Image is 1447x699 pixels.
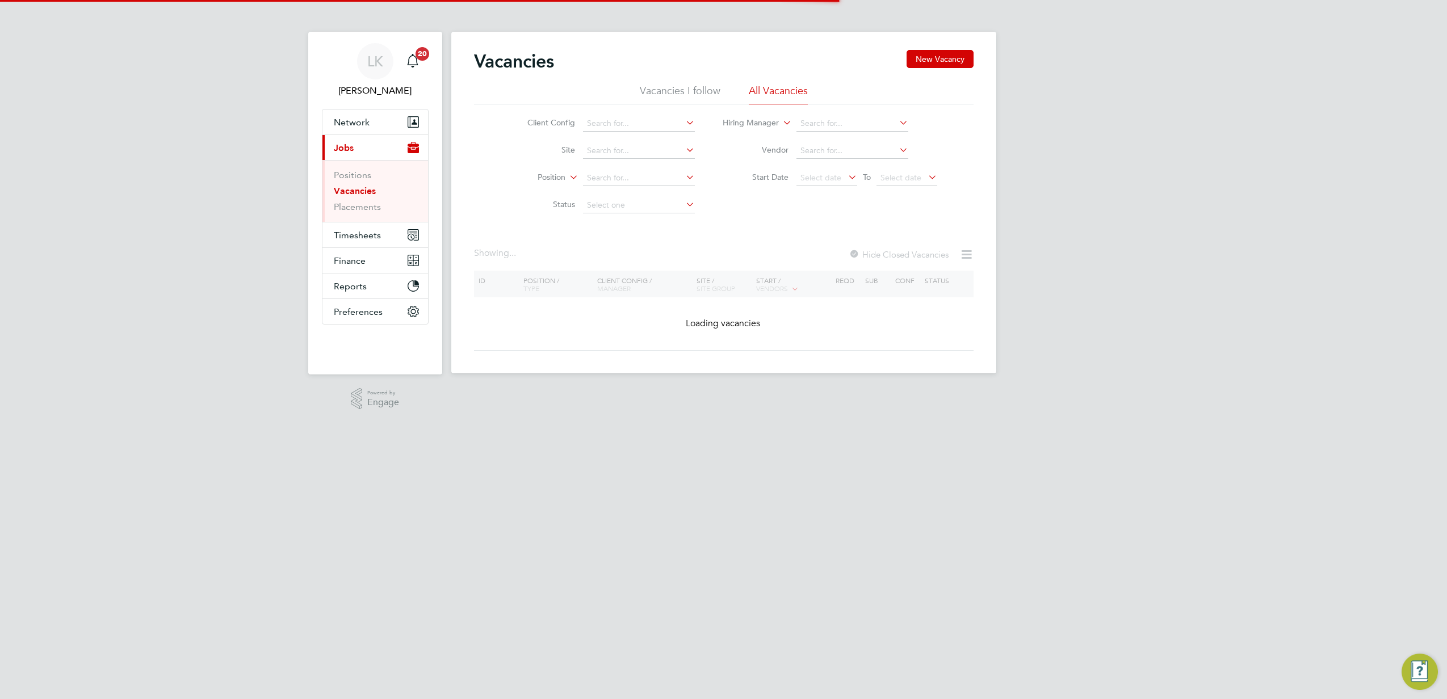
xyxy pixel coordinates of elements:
[367,388,399,398] span: Powered by
[796,143,908,159] input: Search for...
[334,170,371,180] a: Positions
[334,201,381,212] a: Placements
[859,170,874,184] span: To
[334,142,354,153] span: Jobs
[849,249,949,260] label: Hide Closed Vacancies
[322,135,428,160] button: Jobs
[367,398,399,407] span: Engage
[322,43,429,98] a: LK[PERSON_NAME]
[640,84,720,104] li: Vacancies I follow
[723,172,788,182] label: Start Date
[749,84,808,104] li: All Vacancies
[1402,654,1438,690] button: Engage Resource Center
[500,172,565,183] label: Position
[583,116,695,132] input: Search for...
[322,160,428,222] div: Jobs
[800,172,841,183] span: Select date
[583,197,695,213] input: Select one
[322,248,428,273] button: Finance
[351,388,399,410] a: Powered byEngage
[510,199,575,209] label: Status
[474,247,518,259] div: Showing
[334,117,370,128] span: Network
[880,172,921,183] span: Select date
[322,110,428,134] button: Network
[334,306,383,317] span: Preferences
[401,43,424,79] a: 20
[474,50,554,73] h2: Vacancies
[334,186,376,196] a: Vacancies
[510,117,575,128] label: Client Config
[510,145,575,155] label: Site
[416,47,429,61] span: 20
[714,117,779,129] label: Hiring Manager
[308,32,442,374] nav: Main navigation
[334,230,381,241] span: Timesheets
[367,54,383,69] span: LK
[322,273,428,298] button: Reports
[322,222,428,247] button: Timesheets
[723,145,788,155] label: Vendor
[907,50,974,68] button: New Vacancy
[322,84,429,98] span: Lung Kwan
[509,247,516,259] span: ...
[322,336,428,354] img: fastbook-logo-retina.png
[322,299,428,324] button: Preferences
[334,281,367,292] span: Reports
[322,336,429,354] a: Go to home page
[583,170,695,186] input: Search for...
[583,143,695,159] input: Search for...
[334,255,366,266] span: Finance
[796,116,908,132] input: Search for...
